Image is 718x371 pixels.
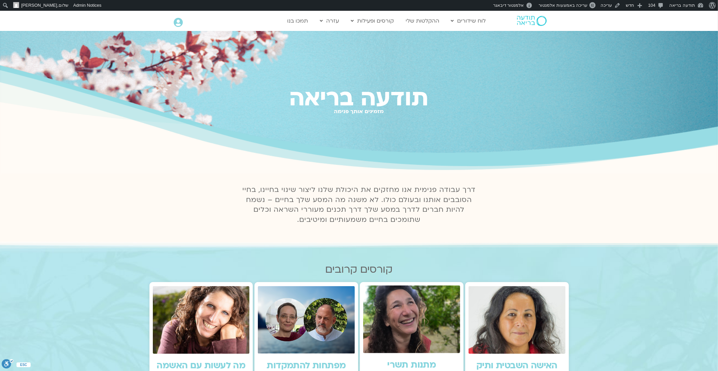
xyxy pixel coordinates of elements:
a: תמכו בנו [284,14,311,27]
a: מתנות תשרי [387,359,436,371]
span: [PERSON_NAME] [21,3,57,8]
h2: קורסים קרובים [149,264,569,275]
a: עזרה [316,14,342,27]
a: ההקלטות שלי [402,14,443,27]
a: לוח שידורים [448,14,489,27]
span: עריכה באמצעות אלמנטור [539,3,587,8]
a: קורסים ופעילות [347,14,397,27]
img: תודעה בריאה [517,16,547,26]
p: דרך עבודה פנימית אנו מחזקים את היכולת שלנו ליצור שינוי בחיינו, בחיי הסובבים אותנו ובעולם כולו. לא... [239,185,480,225]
